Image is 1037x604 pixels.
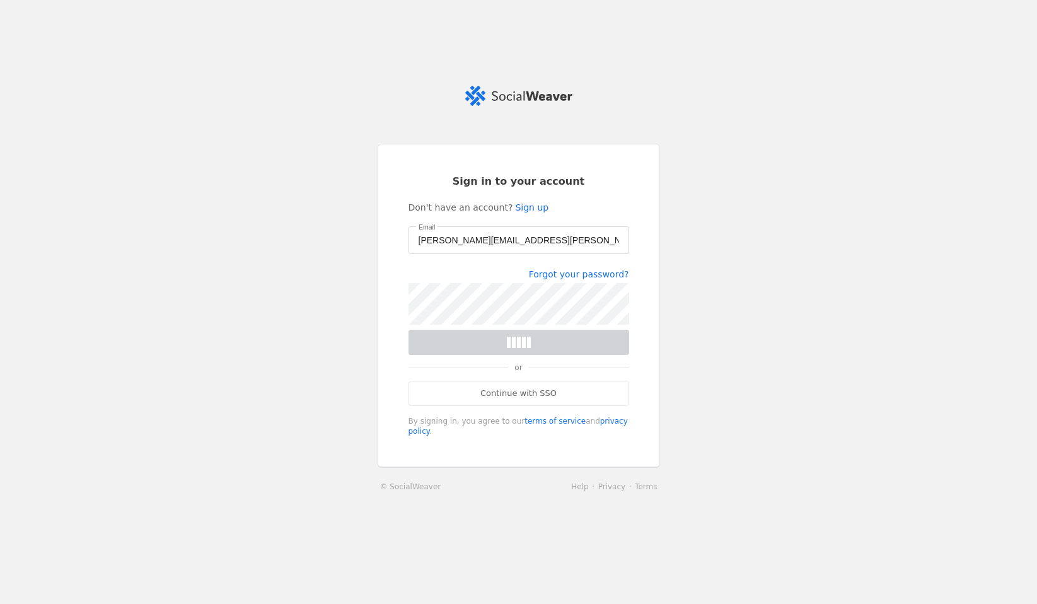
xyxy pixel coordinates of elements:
a: Help [571,482,588,491]
a: Forgot your password? [529,269,629,279]
mat-label: Email [419,222,435,233]
input: Email [419,233,619,248]
span: Don't have an account? [408,201,513,214]
a: Terms [635,482,657,491]
li: · [625,480,635,493]
div: By signing in, you agree to our and . [408,416,629,436]
span: or [508,355,528,380]
a: terms of service [524,417,586,426]
a: Privacy [598,482,625,491]
a: © SocialWeaver [380,480,441,493]
span: Sign in to your account [453,175,585,189]
a: Sign up [515,201,548,214]
a: privacy policy [408,417,628,436]
a: Continue with SSO [408,381,629,406]
li: · [589,480,598,493]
